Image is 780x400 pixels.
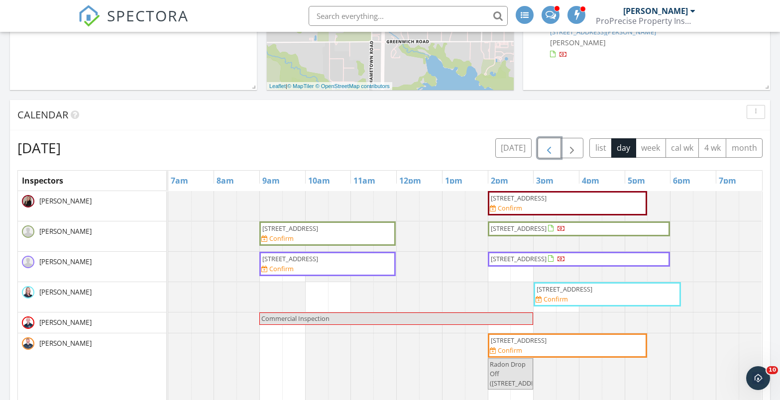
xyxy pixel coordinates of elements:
input: Search everything... [309,6,508,26]
div: | [267,82,392,91]
img: facetune_11082024131449.jpeg [22,316,34,329]
a: 11am [351,173,378,189]
span: [PERSON_NAME] [37,317,94,327]
a: 7pm [716,173,739,189]
a: 9am [260,173,282,189]
button: Next day [560,138,584,158]
div: Confirm [498,346,522,354]
div: [PERSON_NAME] [623,6,688,16]
a: 4pm [579,173,602,189]
img: default-user-f0147aede5fd5fa78ca7ade42f37bd4542148d508eef1c3d3ea960f66861d68b.jpg [22,225,34,238]
div: Confirm [544,295,568,303]
a: [STREET_ADDRESS][PERSON_NAME] [550,27,656,36]
span: 10 [767,366,778,374]
button: cal wk [666,138,699,158]
span: [STREET_ADDRESS] [491,224,547,233]
button: week [636,138,666,158]
button: [DATE] [495,138,532,158]
a: © OpenStreetMap contributors [316,83,390,89]
a: 3pm [534,173,556,189]
button: month [726,138,763,158]
span: [PERSON_NAME] [37,287,94,297]
span: Commercial Inspection [261,314,330,323]
span: [PERSON_NAME] [37,338,94,348]
a: SPECTORA [78,13,189,34]
a: 5pm [625,173,648,189]
span: [PERSON_NAME] [37,196,94,206]
img: img_2674.jpeg [22,195,34,207]
span: [PERSON_NAME] [37,257,94,267]
img: default-user-f0147aede5fd5fa78ca7ade42f37bd4542148d508eef1c3d3ea960f66861d68b.jpg [22,256,34,268]
img: facetune_11082024132142.jpeg [22,286,34,299]
a: © MapTiler [287,83,314,89]
a: [DATE] 9:30 am [STREET_ADDRESS][PERSON_NAME] [PERSON_NAME] [531,15,763,59]
span: [PERSON_NAME] [550,38,606,47]
a: 7am [168,173,191,189]
span: Radon Drop Off ([STREET_ADDRESS]) [490,360,550,388]
a: 6pm [670,173,693,189]
button: day [611,138,636,158]
span: [STREET_ADDRESS] [537,285,592,294]
span: [STREET_ADDRESS] [491,254,547,263]
a: 2pm [488,173,511,189]
button: 4 wk [698,138,726,158]
button: list [589,138,612,158]
span: [STREET_ADDRESS] [262,254,318,263]
button: Previous day [538,138,561,158]
img: img_5072.png [22,337,34,350]
a: 1pm [443,173,465,189]
span: SPECTORA [107,5,189,26]
span: [STREET_ADDRESS] [491,336,547,345]
a: 8am [214,173,236,189]
iframe: Intercom live chat [746,366,770,390]
div: ProPrecise Property Inspections LLC. [596,16,695,26]
div: Confirm [498,204,522,212]
span: [STREET_ADDRESS] [262,224,318,233]
img: The Best Home Inspection Software - Spectora [78,5,100,27]
a: 10am [306,173,333,189]
span: [PERSON_NAME] [37,226,94,236]
a: Leaflet [269,83,286,89]
div: Confirm [269,265,294,273]
span: [STREET_ADDRESS] [491,194,547,202]
h2: [DATE] [17,138,61,158]
span: Calendar [17,108,68,121]
div: Confirm [269,234,294,242]
span: Inspectors [22,175,63,186]
a: 12pm [397,173,424,189]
